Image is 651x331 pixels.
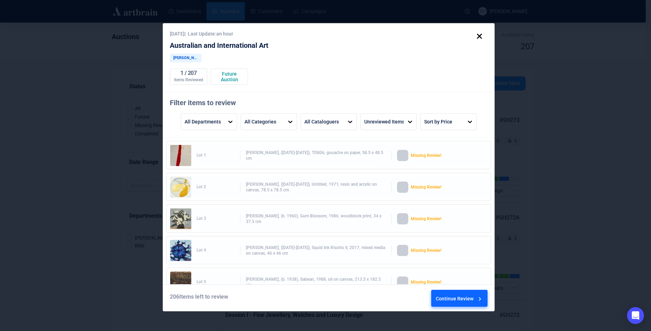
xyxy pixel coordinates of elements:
div: [PERSON_NAME], (b. 1938), Sabean, 1988, oil on canvas, 213.5 x 182.5 cm [246,276,386,287]
div: [PERSON_NAME], ([DATE]-[DATE]), Untitled, 1971, resin and acrylic on canvas, 78.5 x 78.5 cm [246,182,386,192]
div: 1 / 207 [170,69,207,77]
div: Missing Review! [411,213,468,224]
div: [DATE] | Last Update: an hour [170,30,488,37]
div: Australian and International Art [170,42,488,50]
div: Lot 4 [197,245,235,256]
div: Lot 1 [197,150,235,161]
div: Unreviewed Items [364,116,404,128]
img: 1_1.jpg [170,145,191,166]
img: 3_1.jpg [170,208,191,229]
div: [PERSON_NAME], ([DATE]-[DATE]), TD806, gouache on paper, 58.5 x 48.5 cm [246,150,386,161]
div: Continue Review [436,290,483,309]
div: Open Intercom Messenger [627,307,644,324]
div: Items Reviewed [170,77,207,83]
div: [PERSON_NAME], ([DATE]-[DATE]), Squid Ink Risotto II, 2017, mixed media on canvas, 46 x 46 cm [246,245,386,256]
div: All Cataloguers [304,116,339,128]
div: Missing Review! [411,150,468,161]
div: Missing Review! [411,245,468,256]
div: Filter items to review [170,99,488,110]
img: 5_1.jpg [170,272,191,293]
div: Sort by Price [424,116,452,128]
div: [PERSON_NAME], (b. 1960), Gum Blossom, 1986, woodblock print, 34 x 37.5 cm [246,213,386,224]
button: Continue Review [431,290,488,307]
div: Lot 5 [197,276,235,287]
div: [PERSON_NAME] [170,54,201,62]
div: 206 Items left to review [170,294,252,302]
div: Future Auction [214,71,245,82]
div: Lot 3 [197,213,235,224]
div: All Departments [185,116,221,128]
div: Missing Review! [411,182,468,193]
div: Missing Review! [411,276,468,288]
img: 2_1.jpg [170,177,191,198]
div: Lot 2 [197,182,235,192]
div: All Categories [244,116,276,128]
img: 4_1.jpg [170,240,191,261]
